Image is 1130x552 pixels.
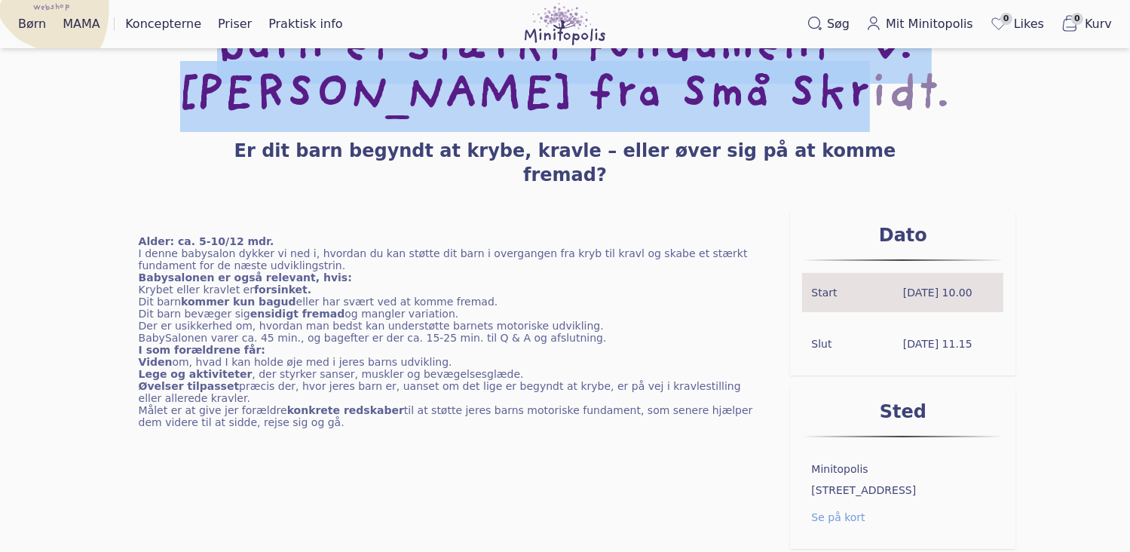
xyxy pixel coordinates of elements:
h3: Sted [802,400,1003,424]
a: Børn [12,12,52,36]
p: om, hvad I kan holde øje med i jeres barns udvikling. [139,356,767,368]
p: Målet er at give jer forældre til at støtte jeres barns motoriske fundament, som senere hjælper d... [139,404,767,428]
strong: ensidigt fremad [250,308,345,320]
a: MAMA [57,12,106,36]
strong: I som forældrene får: [139,344,265,356]
img: Minitopolis logo [525,3,605,45]
strong: kommer kun bagud [181,296,296,308]
span: Likes [1014,15,1044,33]
a: Se på kort [811,510,865,525]
span: Søg [827,15,850,33]
button: Søg [801,12,856,36]
a: 0Likes [984,11,1050,37]
strong: Lege og aktiviteter [139,368,253,380]
strong: Babysalonen er også relevant, hvis: [139,271,352,284]
p: Krybet eller kravlet er [139,284,767,296]
p: , der styrker sanser, muskler og bevægelsesglæde. [139,368,767,380]
span: [DATE] 10.00 [903,285,994,300]
span: [DATE] 11.15 [903,336,994,351]
button: 0Kurv [1055,11,1118,37]
span: Slut [811,336,902,351]
p: præcis der, hvor jeres barn er, uanset om det lige er begyndt at krybe, er på vej i kravlestillin... [139,380,767,404]
p: BabySalonen varer ca. 45 min., og bagefter er der ca. 15-25 min. til Q & A og afslutning. [139,332,767,344]
p: Der er usikkerhed om, hvordan man bedst kan understøtte barnets motoriske udvikling. [139,320,767,332]
span: [STREET_ADDRESS] [811,483,994,498]
span: 0 [1071,13,1083,25]
span: Minitopolis [811,462,994,477]
strong: Øvelser tilpasset [139,380,240,392]
a: Mit Minitopolis [860,12,979,36]
p: Dit barn eller har svært ved at komme fremad. [139,296,767,308]
p: I denne babysalon dykker vi ned i, hvordan du kan støtte dit barn i overgangen fra kryb til kravl... [139,247,767,271]
a: Priser [212,12,258,36]
strong: Alder: ca. 5-10/12 mdr. [139,235,274,247]
strong: forsinket. [254,284,311,296]
h3: Er dit barn begyndt at krybe, kravle – eller øver sig på at komme fremad? [228,139,903,187]
h3: Dato [802,223,1003,247]
strong: konkrete redskaber [287,404,404,416]
span: 0 [1000,13,1012,25]
span: Start [811,285,902,300]
a: Praktisk info [262,12,348,36]
p: Dit barn bevæger sig og mangler variation. [139,308,767,320]
strong: Viden [139,356,173,368]
a: Koncepterne [119,12,207,36]
span: Kurv [1085,15,1112,33]
span: Mit Minitopolis [886,15,973,33]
